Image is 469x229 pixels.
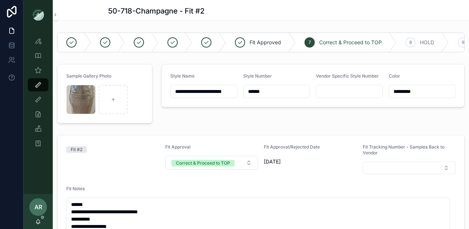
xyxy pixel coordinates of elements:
[363,144,444,155] span: Fit Tracking Number - Samples Back to Vendor
[363,162,456,174] button: Select Button
[32,9,44,20] img: App logo
[319,39,382,46] span: Correct & Proceed to TOP
[250,39,281,46] span: Fit Approved
[176,160,230,166] div: Correct & Proceed to TOP
[316,73,379,79] span: Vendor Specific Style Number
[108,6,204,16] h1: 50-718-Champagne - Fit #2
[420,39,434,46] span: HOLD
[66,186,85,191] span: Fit Notes
[409,40,412,45] span: 8
[71,146,82,153] div: Fit #2
[243,73,272,79] span: Style Number
[264,144,320,150] span: Fit Approval/Rejected Date
[309,40,311,45] span: 7
[165,156,258,170] button: Select Button
[66,73,111,79] span: Sample Gallery Photo
[264,158,357,165] span: [DATE]
[23,29,53,159] div: scrollable content
[165,144,191,150] span: Fit Approval
[462,40,464,45] span: 9
[34,203,42,211] span: AR
[389,73,400,79] span: Color
[170,73,195,79] span: Style Name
